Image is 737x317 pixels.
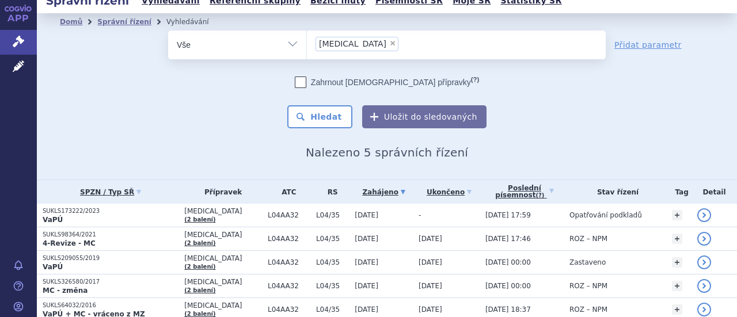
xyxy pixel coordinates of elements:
[355,258,378,266] span: [DATE]
[178,180,262,204] th: Přípravek
[485,180,564,204] a: Poslednípísemnost(?)
[692,180,737,204] th: Detail
[316,282,349,290] span: L04/35
[569,235,607,243] span: ROZ – NPM
[697,279,711,293] a: detail
[697,208,711,222] a: detail
[184,231,262,239] span: [MEDICAL_DATA]
[310,180,349,204] th: RS
[355,305,378,314] span: [DATE]
[355,184,413,200] a: Zahájeno
[485,282,531,290] span: [DATE] 00:00
[672,304,682,315] a: +
[355,235,378,243] span: [DATE]
[316,305,349,314] span: L04/35
[316,211,349,219] span: L04/35
[672,210,682,220] a: +
[485,235,531,243] span: [DATE] 17:46
[268,211,310,219] span: L04AA32
[268,282,310,290] span: L04AA32
[419,235,442,243] span: [DATE]
[184,263,215,270] a: (2 balení)
[389,40,396,47] span: ×
[419,282,442,290] span: [DATE]
[268,235,310,243] span: L04AA32
[262,180,310,204] th: ATC
[564,180,666,204] th: Stav řízení
[287,105,352,128] button: Hledat
[569,305,607,314] span: ROZ – NPM
[672,234,682,244] a: +
[43,301,178,310] p: SUKLS64032/2016
[306,146,468,159] span: Nalezeno 5 správních řízení
[697,255,711,269] a: detail
[184,216,215,223] a: (2 balení)
[43,231,178,239] p: SUKLS98364/2021
[184,311,215,317] a: (2 balení)
[355,211,378,219] span: [DATE]
[60,18,82,26] a: Domů
[362,105,487,128] button: Uložit do sledovaných
[43,254,178,262] p: SUKLS209055/2019
[402,36,408,51] input: [MEDICAL_DATA]
[43,287,88,295] strong: MC - změna
[485,305,531,314] span: [DATE] 18:37
[184,287,215,293] a: (2 balení)
[419,184,480,200] a: Ukončeno
[43,239,96,247] strong: 4-Revize - MC
[419,211,421,219] span: -
[43,184,178,200] a: SPZN / Typ SŘ
[319,40,386,48] span: [MEDICAL_DATA]
[268,258,310,266] span: L04AA32
[672,281,682,291] a: +
[97,18,151,26] a: Správní řízení
[569,258,606,266] span: Zastaveno
[569,282,607,290] span: ROZ – NPM
[355,282,378,290] span: [DATE]
[485,258,531,266] span: [DATE] 00:00
[697,232,711,246] a: detail
[166,13,224,30] li: Vyhledávání
[184,207,262,215] span: [MEDICAL_DATA]
[184,301,262,310] span: [MEDICAL_DATA]
[697,303,711,316] a: detail
[666,180,692,204] th: Tag
[184,254,262,262] span: [MEDICAL_DATA]
[471,76,479,83] abbr: (?)
[43,207,178,215] p: SUKLS173222/2023
[419,305,442,314] span: [DATE]
[614,39,682,51] a: Přidat parametr
[316,235,349,243] span: L04/35
[485,211,531,219] span: [DATE] 17:59
[268,305,310,314] span: L04AA32
[184,278,262,286] span: [MEDICAL_DATA]
[295,77,479,88] label: Zahrnout [DEMOGRAPHIC_DATA] přípravky
[569,211,642,219] span: Opatřování podkladů
[316,258,349,266] span: L04/35
[419,258,442,266] span: [DATE]
[184,240,215,246] a: (2 balení)
[43,278,178,286] p: SUKLS326580/2017
[672,257,682,268] a: +
[43,263,63,271] strong: VaPÚ
[535,192,544,199] abbr: (?)
[43,216,63,224] strong: VaPÚ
